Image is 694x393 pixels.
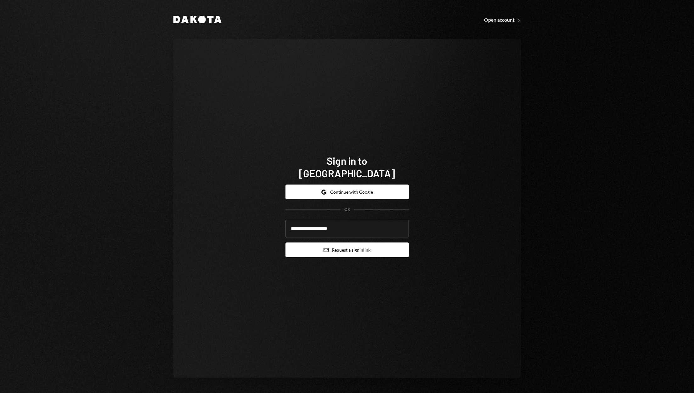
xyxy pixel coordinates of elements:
button: Request a signinlink [285,242,409,257]
h1: Sign in to [GEOGRAPHIC_DATA] [285,154,409,179]
a: Open account [484,16,521,23]
div: Open account [484,17,521,23]
button: Continue with Google [285,185,409,199]
div: OR [344,207,350,212]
